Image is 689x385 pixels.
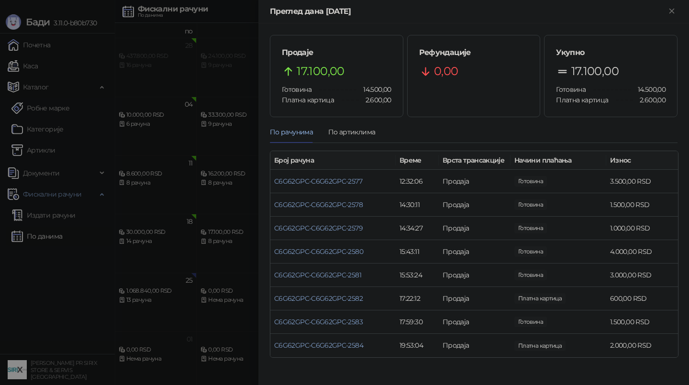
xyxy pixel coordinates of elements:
[328,127,375,137] div: По артиклима
[439,193,511,217] td: Продаја
[439,170,511,193] td: Продаја
[606,151,678,170] th: Износ
[359,95,391,105] span: 2.600,00
[396,151,439,170] th: Време
[439,151,511,170] th: Врста трансакције
[419,47,529,58] h5: Рефундације
[439,287,511,310] td: Продаја
[439,217,511,240] td: Продаја
[274,224,363,232] a: C6G62GPC-C6G62GPC-2579
[282,85,311,94] span: Готовина
[439,264,511,287] td: Продаја
[274,294,363,303] a: C6G62GPC-C6G62GPC-2582
[434,62,458,80] span: 0,00
[514,176,547,187] span: 3.500,00
[606,287,678,310] td: 600,00 RSD
[396,193,439,217] td: 14:30:11
[396,310,439,334] td: 17:59:30
[556,96,608,104] span: Платна картица
[396,217,439,240] td: 14:34:27
[439,240,511,264] td: Продаја
[282,96,334,104] span: Платна картица
[606,193,678,217] td: 1.500,00 RSD
[270,151,396,170] th: Број рачуна
[396,334,439,357] td: 19:53:04
[666,6,678,17] button: Close
[514,199,547,210] span: 1.500,00
[606,217,678,240] td: 1.000,00 RSD
[274,318,363,326] a: C6G62GPC-C6G62GPC-2583
[606,240,678,264] td: 4.000,00 RSD
[274,271,361,279] a: C6G62GPC-C6G62GPC-2581
[274,177,362,186] a: C6G62GPC-C6G62GPC-2577
[514,293,566,304] span: 600,00
[297,62,344,80] span: 17.100,00
[439,334,511,357] td: Продаја
[439,310,511,334] td: Продаја
[514,246,547,257] span: 4.000,00
[514,223,547,233] span: 1.000,00
[396,240,439,264] td: 15:43:11
[274,341,363,350] a: C6G62GPC-C6G62GPC-2584
[514,317,547,327] span: 1.500,00
[274,200,363,209] a: C6G62GPC-C6G62GPC-2578
[556,47,666,58] h5: Укупно
[571,62,619,80] span: 17.100,00
[556,85,586,94] span: Готовина
[606,334,678,357] td: 2.000,00 RSD
[270,127,313,137] div: По рачунима
[511,151,606,170] th: Начини плаћања
[633,95,666,105] span: 2.600,00
[270,6,666,17] div: Преглед дана [DATE]
[514,270,547,280] span: 3.000,00
[514,341,566,351] span: 2.000,00
[606,310,678,334] td: 1.500,00 RSD
[631,84,666,95] span: 14.500,00
[274,247,363,256] a: C6G62GPC-C6G62GPC-2580
[396,287,439,310] td: 17:22:12
[396,170,439,193] td: 12:32:06
[282,47,391,58] h5: Продаје
[396,264,439,287] td: 15:53:24
[606,170,678,193] td: 3.500,00 RSD
[606,264,678,287] td: 3.000,00 RSD
[356,84,391,95] span: 14.500,00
